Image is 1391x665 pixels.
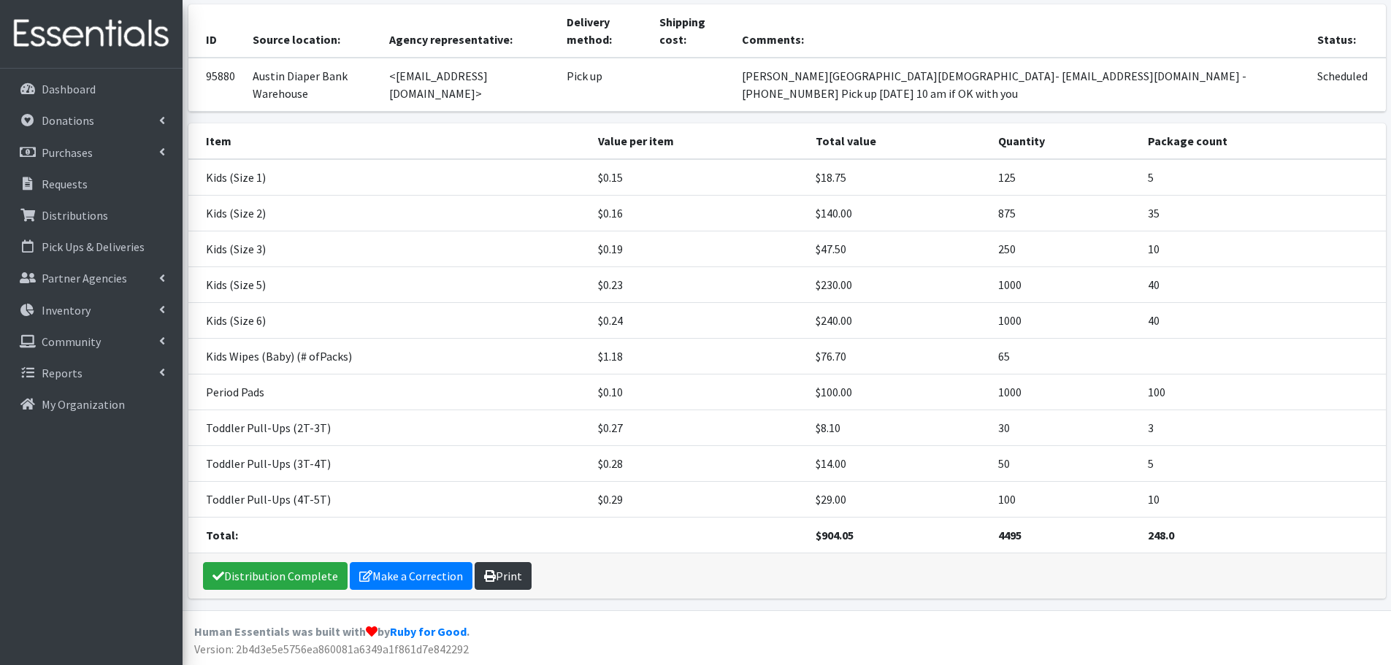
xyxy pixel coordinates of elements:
td: $230.00 [807,266,989,302]
td: <[EMAIL_ADDRESS][DOMAIN_NAME]> [380,58,558,112]
td: 125 [989,159,1139,196]
a: Print [475,562,532,590]
th: Shipping cost: [651,4,733,58]
p: Community [42,334,101,349]
a: Community [6,327,177,356]
td: $29.00 [807,481,989,517]
td: Kids Wipes (Baby) (# ofPacks) [188,338,590,374]
td: Kids (Size 3) [188,231,590,266]
th: ID [188,4,244,58]
td: Kids (Size 6) [188,302,590,338]
th: Delivery method: [558,4,651,58]
th: Value per item [589,123,807,159]
strong: $904.05 [816,528,854,542]
td: 95880 [188,58,244,112]
a: Distribution Complete [203,562,348,590]
p: Inventory [42,303,91,318]
td: 40 [1139,266,1386,302]
th: Item [188,123,590,159]
p: Donations [42,113,94,128]
p: My Organization [42,397,125,412]
td: Toddler Pull-Ups (4T-5T) [188,481,590,517]
td: 35 [1139,195,1386,231]
p: Distributions [42,208,108,223]
p: Partner Agencies [42,271,127,285]
td: [PERSON_NAME][GEOGRAPHIC_DATA][DEMOGRAPHIC_DATA]- [EMAIL_ADDRESS][DOMAIN_NAME] - [PHONE_NUMBER] P... [733,58,1308,112]
a: Partner Agencies [6,264,177,293]
td: 1000 [989,374,1139,410]
a: Purchases [6,138,177,167]
td: $100.00 [807,374,989,410]
td: $0.28 [589,445,807,481]
td: $0.10 [589,374,807,410]
td: $47.50 [807,231,989,266]
td: $0.24 [589,302,807,338]
td: 1000 [989,302,1139,338]
td: $240.00 [807,302,989,338]
th: Quantity [989,123,1139,159]
td: $1.18 [589,338,807,374]
img: HumanEssentials [6,9,177,58]
a: Donations [6,106,177,135]
a: Distributions [6,201,177,230]
p: Requests [42,177,88,191]
td: Kids (Size 5) [188,266,590,302]
td: $0.16 [589,195,807,231]
th: Source location: [244,4,381,58]
span: Version: 2b4d3e5e5756ea860081a6349a1f861d7e842292 [194,642,469,656]
a: Make a Correction [350,562,472,590]
td: 5 [1139,445,1386,481]
td: 1000 [989,266,1139,302]
td: 65 [989,338,1139,374]
td: Pick up [558,58,651,112]
td: 10 [1139,231,1386,266]
td: 875 [989,195,1139,231]
th: Package count [1139,123,1386,159]
td: Kids (Size 2) [188,195,590,231]
td: 250 [989,231,1139,266]
td: Kids (Size 1) [188,159,590,196]
td: 30 [989,410,1139,445]
td: $0.19 [589,231,807,266]
td: $0.23 [589,266,807,302]
td: Toddler Pull-Ups (2T-3T) [188,410,590,445]
a: My Organization [6,390,177,419]
td: Scheduled [1308,58,1385,112]
p: Reports [42,366,83,380]
td: 5 [1139,159,1386,196]
td: $18.75 [807,159,989,196]
strong: 248.0 [1148,528,1174,542]
td: $0.15 [589,159,807,196]
td: $0.29 [589,481,807,517]
a: Dashboard [6,74,177,104]
th: Agency representative: [380,4,558,58]
a: Ruby for Good [390,624,467,639]
td: 50 [989,445,1139,481]
td: Toddler Pull-Ups (3T-4T) [188,445,590,481]
p: Purchases [42,145,93,160]
strong: Human Essentials was built with by . [194,624,470,639]
td: 100 [989,481,1139,517]
th: Total value [807,123,989,159]
th: Comments: [733,4,1308,58]
td: Period Pads [188,374,590,410]
td: $140.00 [807,195,989,231]
td: $14.00 [807,445,989,481]
td: $0.27 [589,410,807,445]
td: $8.10 [807,410,989,445]
td: 3 [1139,410,1386,445]
p: Pick Ups & Deliveries [42,239,145,254]
a: Pick Ups & Deliveries [6,232,177,261]
td: 100 [1139,374,1386,410]
td: 40 [1139,302,1386,338]
td: 10 [1139,481,1386,517]
a: Reports [6,358,177,388]
strong: Total: [206,528,238,542]
strong: 4495 [998,528,1022,542]
a: Inventory [6,296,177,325]
th: Status: [1308,4,1385,58]
a: Requests [6,169,177,199]
td: $76.70 [807,338,989,374]
td: Austin Diaper Bank Warehouse [244,58,381,112]
p: Dashboard [42,82,96,96]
